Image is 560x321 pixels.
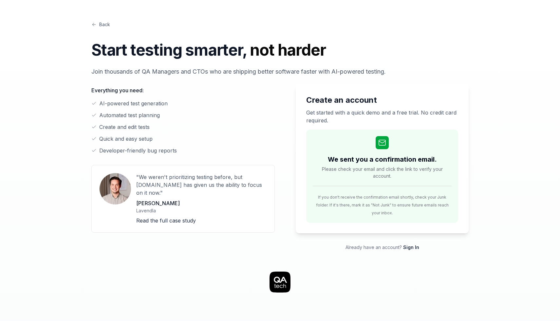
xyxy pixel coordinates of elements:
p: Get started with a quick demo and a free trial. No credit card required. [306,109,458,124]
li: Automated test planning [91,111,275,119]
h2: Create an account [306,94,458,106]
a: Sign In [403,244,419,250]
p: "We weren't prioritizing testing before, but [DOMAIN_NAME] has given us the ability to focus on i... [136,173,267,197]
span: If you don't receive the confirmation email shortly, check your Junk folder. If it's there, mark ... [316,195,449,215]
span: Please check your email and click the link to verify your account. [313,166,452,179]
img: User avatar [100,173,131,205]
p: Already have an account? [296,244,469,251]
li: Create and edit tests [91,123,275,131]
p: Lavendla [136,207,267,214]
li: Quick and easy setup [91,135,275,143]
p: [PERSON_NAME] [136,199,267,207]
p: Everything you need: [91,86,275,94]
a: Back [91,21,110,28]
h1: Start testing smarter, [91,38,469,62]
li: AI-powered test generation [91,99,275,107]
li: Developer-friendly bug reports [91,147,275,154]
p: Join thousands of QA Managers and CTOs who are shipping better software faster with AI-powered te... [91,67,469,76]
span: not harder [250,40,326,60]
h2: We sent you a confirmation email. [328,154,437,164]
a: Read the full case study [136,217,196,224]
